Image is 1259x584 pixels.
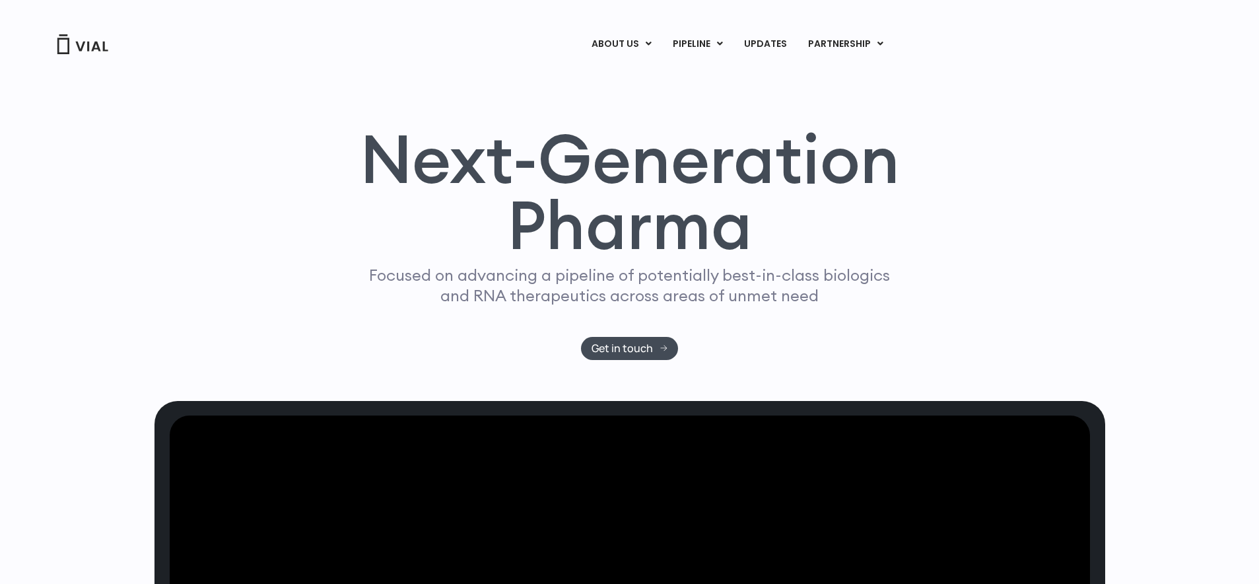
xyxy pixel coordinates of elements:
a: UPDATES [733,33,797,55]
a: ABOUT USMenu Toggle [581,33,662,55]
a: PARTNERSHIPMenu Toggle [798,33,894,55]
p: Focused on advancing a pipeline of potentially best-in-class biologics and RNA therapeutics acros... [364,265,896,306]
a: PIPELINEMenu Toggle [662,33,733,55]
a: Get in touch [581,337,678,360]
h1: Next-Generation Pharma [344,126,916,259]
span: Get in touch [592,344,653,353]
img: Vial Logo [56,34,109,54]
